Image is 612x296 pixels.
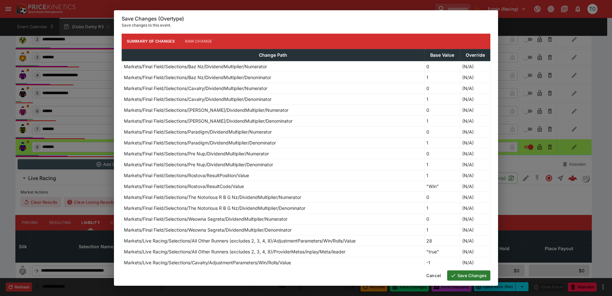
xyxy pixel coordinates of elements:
td: "true" [424,246,460,257]
td: (N/A) [460,235,490,246]
td: "Win" [424,181,460,192]
td: 1 [424,170,460,181]
td: (N/A) [460,257,490,268]
td: 0 [424,83,460,94]
td: 1 [424,137,460,148]
td: (N/A) [460,104,490,115]
td: 0 [424,192,460,202]
td: (N/A) [460,72,490,83]
td: 1 [424,202,460,213]
td: (N/A) [460,126,490,137]
p: Markets/Final Field/Selections/Baz Nz/DividendMultiplier/Numerator [124,63,267,70]
button: Raw Change [180,34,217,49]
p: Markets/Final Field/Selections/The Notorious R B G Nz/DividendMultiplier/Numerator [124,194,301,201]
p: Markets/Live Racing/Selections/All Other Runners (excludes 2, 3, 4, 8)/ProviderMetas/inplay/Meta/... [124,248,345,255]
td: -1 [424,257,460,268]
h6: Save Changes (Overtype) [122,15,490,22]
td: (N/A) [460,181,490,192]
td: (N/A) [460,137,490,148]
td: (N/A) [460,202,490,213]
p: Markets/Final Field/Selections/Cavalry/DividendMultiplier/Numerator [124,85,267,92]
td: 1 [424,224,460,235]
p: Markets/Live Racing/Selections/All Other Runners (excludes 2, 3, 4, 8)/AdjustmentParameters/Win/R... [124,237,356,244]
p: Markets/Final Field/Selections/Pre Nup/DividendMultiplier/Denominator [124,161,273,168]
button: Save Changes [447,270,490,281]
p: Markets/Final Field/Selections/[PERSON_NAME]/DividendMultiplier/Numerator [124,107,288,113]
td: 0 [424,61,460,72]
p: Markets/Final Field/Selections/Paradigm/DividendMultiplier/Numerator [124,128,272,135]
button: Summary of Changes [122,34,180,49]
td: (N/A) [460,148,490,159]
td: (N/A) [460,61,490,72]
td: 0 [424,148,460,159]
p: Markets/Final Field/Selections/Rostova/ResultPosition/Value [124,172,249,179]
p: Markets/Final Field/Selections/Baz Nz/DividendMultiplier/Denominator [124,74,271,81]
td: (N/A) [460,170,490,181]
td: 28 [424,235,460,246]
th: Change Path [122,49,424,61]
td: (N/A) [460,213,490,224]
td: (N/A) [460,159,490,170]
p: Markets/Final Field/Selections/The Notorious R B G Nz/DividendMultiplier/Denominator [124,205,305,211]
p: Markets/Final Field/Selections/Cavalry/DividendMultiplier/Denominator [124,96,271,103]
p: Markets/Final Field/Selections/Paradigm/DividendMultiplier/Denominator [124,139,276,146]
p: Markets/Final Field/Selections/Weowna Segreta/DividendMultiplier/Numerator [124,216,287,222]
p: Markets/Final Field/Selections/Weowna Segreta/DividendMultiplier/Denominator [124,226,292,233]
th: Base Value [424,49,460,61]
td: (N/A) [460,115,490,126]
td: (N/A) [460,83,490,94]
td: (N/A) [460,94,490,104]
p: Markets/Final Field/Selections/[PERSON_NAME]/DividendMultiplier/Denominator [124,118,293,124]
td: 0 [424,104,460,115]
td: 1 [424,159,460,170]
td: 1 [424,115,460,126]
p: Markets/Live Racing/Selections/Cavalry/AdjustmentParameters/Win/Rolls/Value [124,259,291,266]
p: Save changes to this event. [122,22,490,29]
button: Cancel [423,270,445,281]
td: 1 [424,72,460,83]
th: Override [460,49,490,61]
p: Markets/Final Field/Selections/Rostova/ResultCode/Value [124,183,244,190]
p: Markets/Final Field/Selections/Pre Nup/DividendMultiplier/Numerator [124,150,269,157]
td: 0 [424,126,460,137]
td: 0 [424,213,460,224]
td: 1 [424,94,460,104]
td: (N/A) [460,192,490,202]
td: (N/A) [460,246,490,257]
td: (N/A) [460,224,490,235]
